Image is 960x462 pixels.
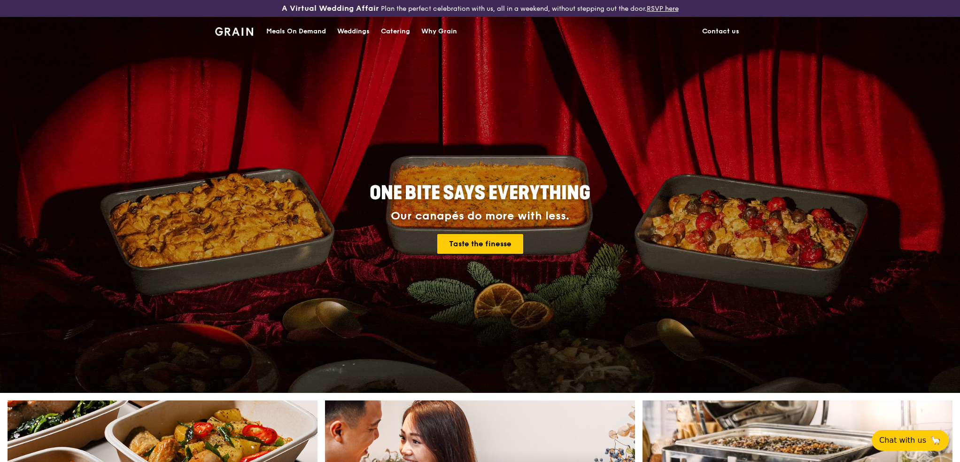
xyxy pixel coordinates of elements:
img: Grain [215,27,253,36]
div: Weddings [337,17,370,46]
div: Plan the perfect celebration with us, all in a weekend, without stepping out the door. [209,4,751,13]
a: Catering [375,17,416,46]
a: Why Grain [416,17,463,46]
a: Contact us [697,17,745,46]
div: Why Grain [421,17,457,46]
a: Weddings [332,17,375,46]
div: Our canapés do more with less. [311,210,649,223]
div: Meals On Demand [266,17,326,46]
a: Taste the finesse [437,234,523,254]
a: RSVP here [647,5,679,13]
div: Catering [381,17,410,46]
h3: A Virtual Wedding Affair [282,4,379,13]
span: 🦙 [930,435,941,446]
span: Chat with us [879,435,926,446]
button: Chat with us🦙 [872,430,949,451]
span: ONE BITE SAYS EVERYTHING [370,182,590,204]
a: GrainGrain [215,16,253,45]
